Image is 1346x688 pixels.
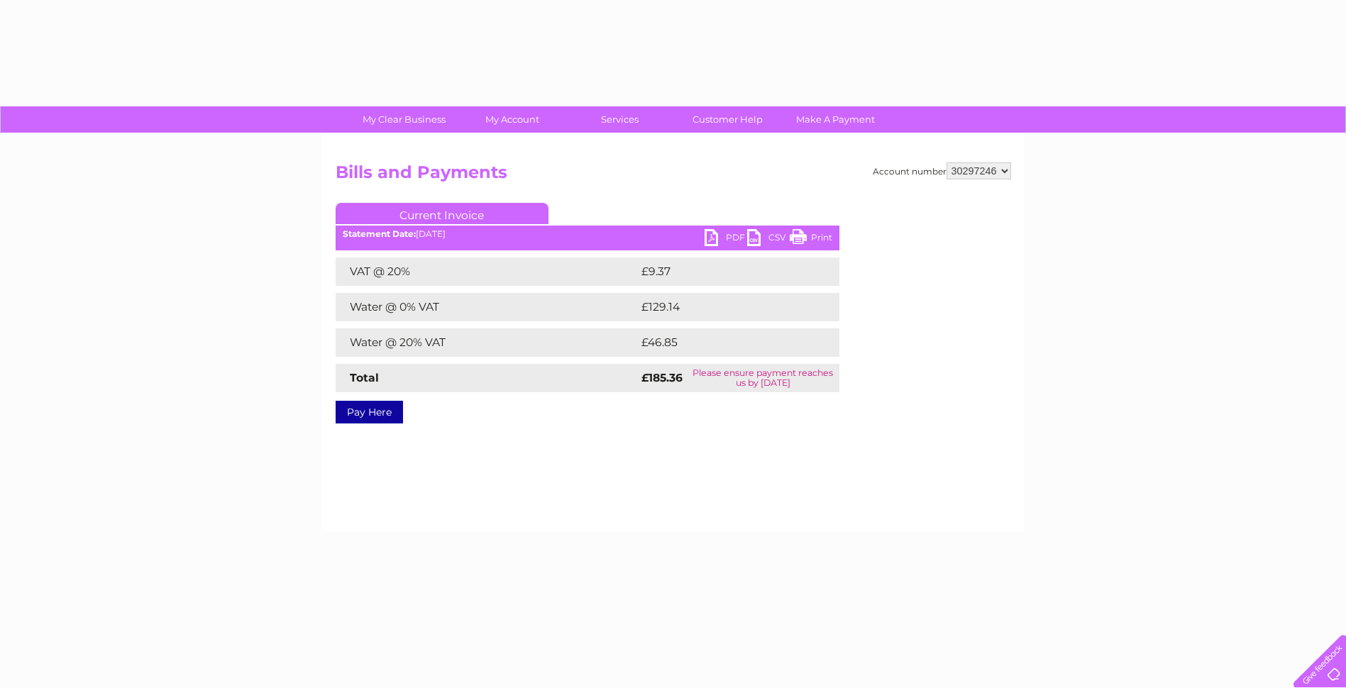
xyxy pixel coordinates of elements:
a: Services [561,106,678,133]
td: Please ensure payment reaches us by [DATE] [687,364,839,392]
td: VAT @ 20% [336,257,638,286]
td: £9.37 [638,257,806,286]
strong: Total [350,371,379,384]
td: Water @ 20% VAT [336,328,638,357]
div: [DATE] [336,229,839,239]
div: Account number [873,162,1011,179]
td: Water @ 0% VAT [336,293,638,321]
td: £46.85 [638,328,811,357]
a: My Account [453,106,570,133]
a: Print [790,229,832,250]
a: Current Invoice [336,203,548,224]
a: My Clear Business [346,106,463,133]
a: Make A Payment [777,106,894,133]
strong: £185.36 [641,371,683,384]
a: Pay Here [336,401,403,423]
a: PDF [705,229,747,250]
b: Statement Date: [343,228,416,239]
a: Customer Help [669,106,786,133]
td: £129.14 [638,293,812,321]
a: CSV [747,229,790,250]
h2: Bills and Payments [336,162,1011,189]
